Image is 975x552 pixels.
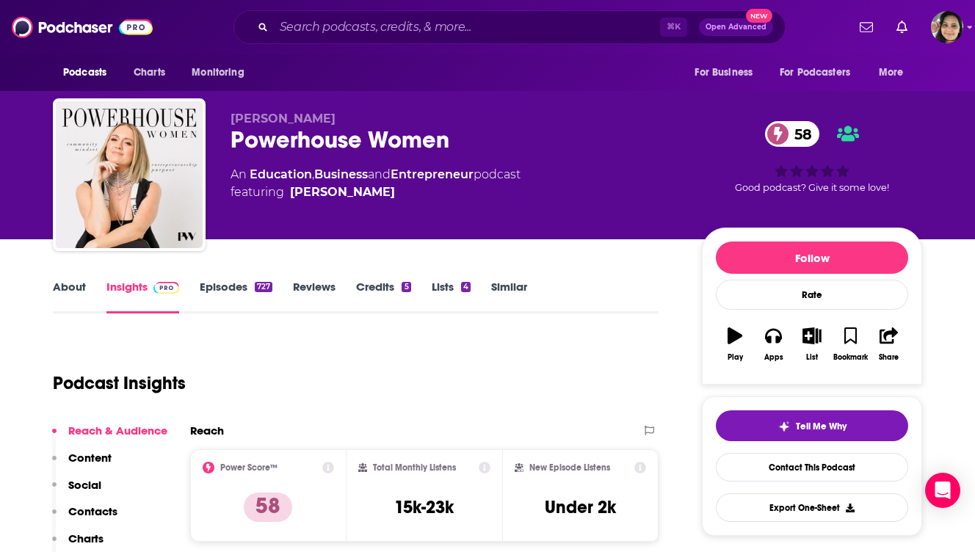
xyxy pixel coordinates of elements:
[68,451,112,465] p: Content
[716,410,908,441] button: tell me why sparkleTell Me Why
[134,62,165,83] span: Charts
[68,424,167,437] p: Reach & Audience
[695,62,753,83] span: For Business
[52,478,101,505] button: Social
[716,241,908,274] button: Follow
[706,23,766,31] span: Open Advanced
[231,112,336,126] span: [PERSON_NAME]
[255,282,272,292] div: 727
[192,62,244,83] span: Monitoring
[368,167,391,181] span: and
[68,504,117,518] p: Contacts
[764,353,783,362] div: Apps
[274,15,660,39] input: Search podcasts, credits, & more...
[754,318,792,371] button: Apps
[220,462,278,473] h2: Power Score™
[53,372,186,394] h1: Podcast Insights
[53,280,86,313] a: About
[931,11,963,43] button: Show profile menu
[684,59,771,87] button: open menu
[314,167,368,181] a: Business
[461,282,471,292] div: 4
[106,280,179,313] a: InsightsPodchaser Pro
[68,478,101,492] p: Social
[391,167,474,181] a: Entrepreneur
[796,421,847,432] span: Tell Me Why
[735,182,889,193] span: Good podcast? Give it some love!
[290,184,395,201] a: Lindsey Schwartz
[545,496,616,518] h3: Under 2k
[765,121,819,147] a: 58
[925,473,960,508] div: Open Intercom Messenger
[63,62,106,83] span: Podcasts
[293,280,336,313] a: Reviews
[854,15,879,40] a: Show notifications dropdown
[879,62,904,83] span: More
[780,62,850,83] span: For Podcasters
[200,280,272,313] a: Episodes727
[190,424,224,437] h2: Reach
[491,280,527,313] a: Similar
[52,504,117,531] button: Contacts
[879,353,899,362] div: Share
[869,59,922,87] button: open menu
[699,18,773,36] button: Open AdvancedNew
[806,353,818,362] div: List
[770,59,871,87] button: open menu
[870,318,908,371] button: Share
[52,451,112,478] button: Content
[394,496,454,518] h3: 15k-23k
[716,453,908,482] a: Contact This Podcast
[931,11,963,43] span: Logged in as shelbyjanner
[716,280,908,310] div: Rate
[529,462,610,473] h2: New Episode Listens
[356,280,410,313] a: Credits5
[780,121,819,147] span: 58
[793,318,831,371] button: List
[402,282,410,292] div: 5
[56,101,203,248] img: Powerhouse Women
[831,318,869,371] button: Bookmark
[746,9,772,23] span: New
[702,112,922,203] div: 58Good podcast? Give it some love!
[124,59,174,87] a: Charts
[373,462,456,473] h2: Total Monthly Listens
[153,282,179,294] img: Podchaser Pro
[716,318,754,371] button: Play
[231,166,521,201] div: An podcast
[68,531,104,545] p: Charts
[931,11,963,43] img: User Profile
[181,59,263,87] button: open menu
[728,353,743,362] div: Play
[231,184,521,201] span: featuring
[12,13,153,41] img: Podchaser - Follow, Share and Rate Podcasts
[778,421,790,432] img: tell me why sparkle
[53,59,126,87] button: open menu
[244,493,292,522] p: 58
[233,10,786,44] div: Search podcasts, credits, & more...
[660,18,687,37] span: ⌘ K
[312,167,314,181] span: ,
[432,280,471,313] a: Lists4
[250,167,312,181] a: Education
[891,15,913,40] a: Show notifications dropdown
[833,353,868,362] div: Bookmark
[716,493,908,522] button: Export One-Sheet
[52,424,167,451] button: Reach & Audience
